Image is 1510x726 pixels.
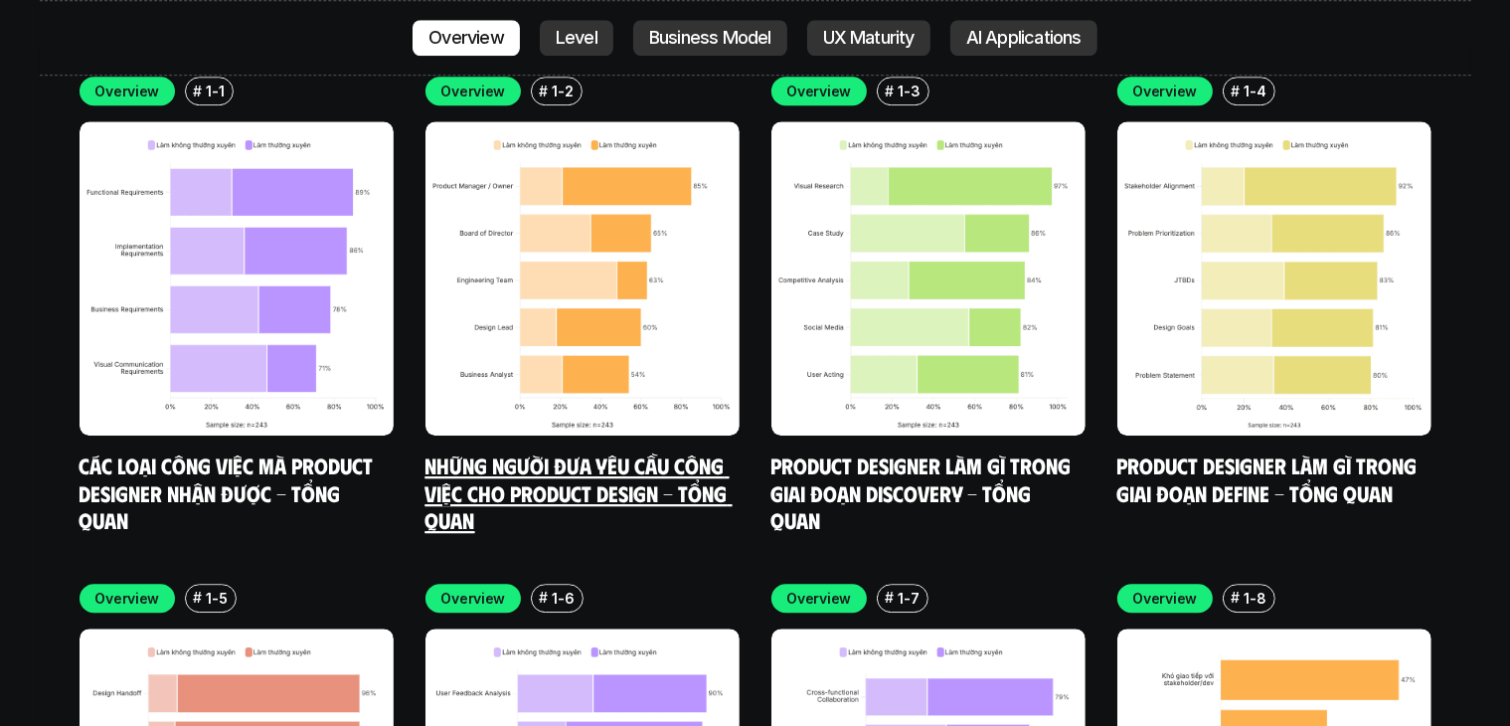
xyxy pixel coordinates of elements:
[885,590,894,605] h6: #
[807,20,930,56] a: UX Maturity
[1244,588,1265,609] p: 1-8
[1117,452,1423,506] a: Product Designer làm gì trong giai đoạn Define - Tổng quan
[950,20,1097,56] a: AI Applications
[898,588,919,609] p: 1-7
[1244,81,1265,101] p: 1-4
[441,81,506,101] p: Overview
[425,452,733,533] a: Những người đưa yêu cầu công việc cho Product Design - Tổng quan
[206,81,224,101] p: 1-1
[1133,81,1198,101] p: Overview
[539,590,548,605] h6: #
[649,28,771,48] p: Business Model
[441,588,506,609] p: Overview
[1231,84,1240,98] h6: #
[787,588,852,609] p: Overview
[771,452,1077,533] a: Product Designer làm gì trong giai đoạn Discovery - Tổng quan
[193,590,202,605] h6: #
[428,28,504,48] p: Overview
[95,588,160,609] p: Overview
[552,588,574,609] p: 1-6
[633,20,787,56] a: Business Model
[898,81,920,101] p: 1-3
[80,452,379,533] a: Các loại công việc mà Product Designer nhận được - Tổng quan
[1231,590,1240,605] h6: #
[1133,588,1198,609] p: Overview
[206,588,227,609] p: 1-5
[556,28,597,48] p: Level
[823,28,915,48] p: UX Maturity
[787,81,852,101] p: Overview
[539,84,548,98] h6: #
[95,81,160,101] p: Overview
[552,81,573,101] p: 1-2
[540,20,613,56] a: Level
[193,84,202,98] h6: #
[966,28,1082,48] p: AI Applications
[885,84,894,98] h6: #
[413,20,520,56] a: Overview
